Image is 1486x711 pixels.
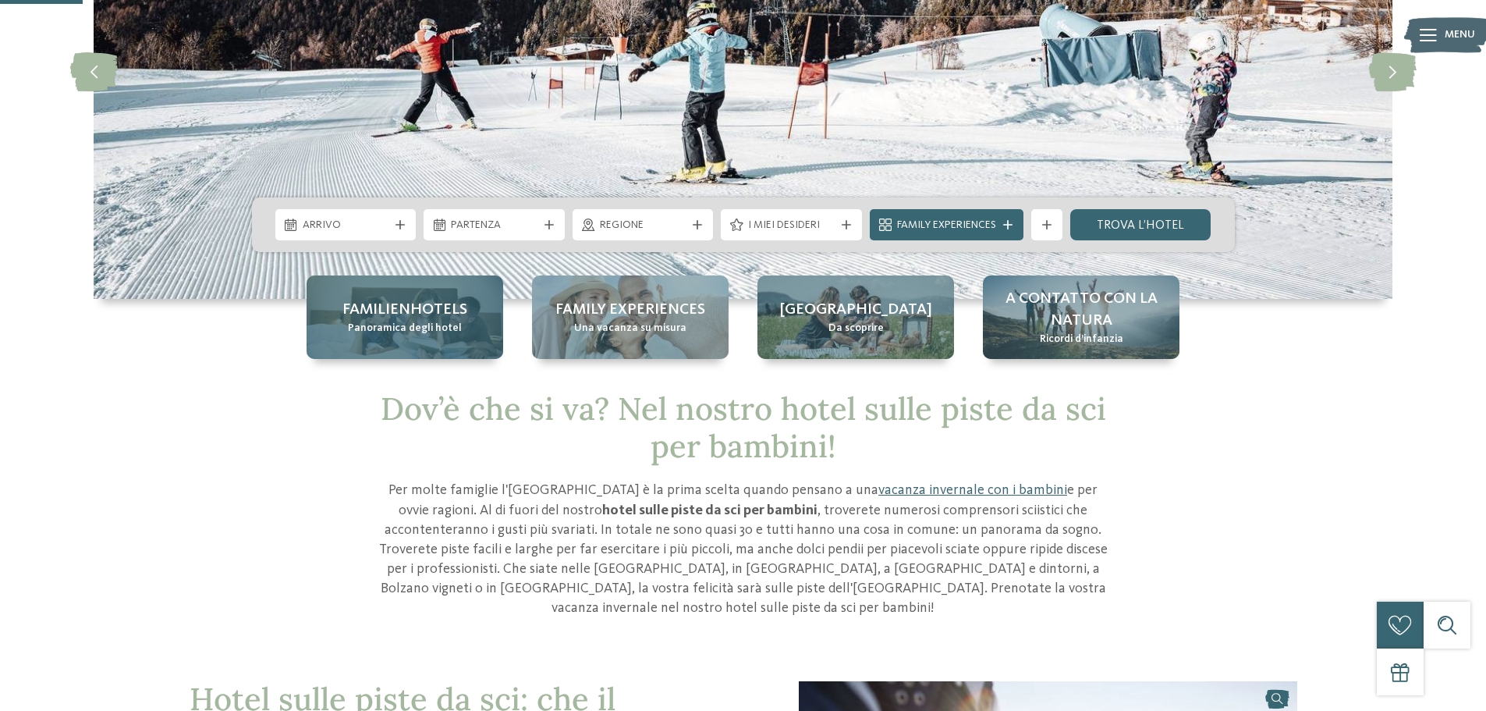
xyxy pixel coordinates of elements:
a: Hotel sulle piste da sci per bambini: divertimento senza confini [GEOGRAPHIC_DATA] Da scoprire [757,276,954,359]
span: Partenza [451,218,537,233]
p: Per molte famiglie l'[GEOGRAPHIC_DATA] è la prima scelta quando pensano a una e per ovvie ragioni... [373,481,1114,618]
span: [GEOGRAPHIC_DATA] [780,299,932,321]
span: Arrivo [303,218,389,233]
span: Da scoprire [828,321,884,336]
span: Regione [600,218,686,233]
span: Panoramica degli hotel [348,321,462,336]
a: Hotel sulle piste da sci per bambini: divertimento senza confini Familienhotels Panoramica degli ... [307,276,503,359]
span: Ricordi d’infanzia [1040,332,1123,347]
span: Dov’è che si va? Nel nostro hotel sulle piste da sci per bambini! [381,389,1106,466]
span: I miei desideri [748,218,835,233]
a: trova l’hotel [1070,209,1211,240]
span: Una vacanza su misura [574,321,686,336]
strong: hotel sulle piste da sci per bambini [602,503,817,517]
span: Family Experiences [897,218,996,233]
a: Hotel sulle piste da sci per bambini: divertimento senza confini A contatto con la natura Ricordi... [983,276,1179,359]
span: A contatto con la natura [998,288,1164,332]
a: vacanza invernale con i bambini [878,483,1067,497]
span: Family experiences [555,299,705,321]
span: Familienhotels [342,299,467,321]
a: Hotel sulle piste da sci per bambini: divertimento senza confini Family experiences Una vacanza s... [532,276,729,359]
